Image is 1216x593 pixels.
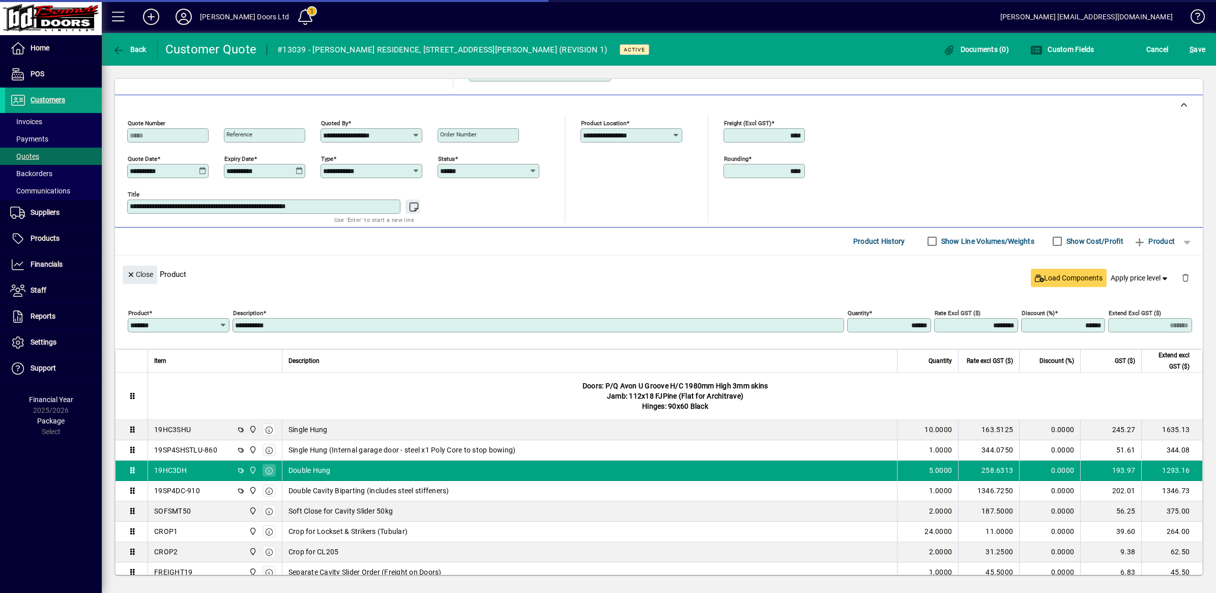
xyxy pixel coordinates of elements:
span: Financial Year [29,396,73,404]
td: 344.08 [1141,440,1202,461]
label: Show Cost/Profit [1064,236,1123,246]
a: Suppliers [5,200,102,225]
a: Financials [5,252,102,277]
span: Suppliers [31,208,60,216]
td: 0.0000 [1019,522,1080,542]
mat-hint: Use 'Enter' to start a new line [334,214,414,225]
div: 45.5000 [965,567,1013,577]
span: Communications [10,187,70,195]
a: Backorders [5,165,102,182]
span: Description [288,355,320,366]
span: Bennett Doors Ltd [246,505,258,517]
mat-label: Title [128,190,139,197]
app-page-header-button: Delete [1173,273,1198,282]
span: Soft Close for Cavity Slider 50kg [288,506,393,516]
span: Single Hung (Internal garage door - steel x1 Poly Core to stop bowing) [288,445,516,455]
div: CROP2 [154,547,178,557]
a: Home [5,36,102,61]
button: Profile [167,8,200,26]
mat-label: Product location [581,119,626,126]
mat-label: Rounding [724,155,748,162]
mat-label: Status [438,155,455,162]
button: Documents (0) [940,40,1011,59]
div: SOFSMT50 [154,506,191,516]
td: 1293.16 [1141,461,1202,481]
a: Staff [5,278,102,303]
div: CROP1 [154,526,178,536]
div: 11.0000 [965,526,1013,536]
span: 2.0000 [929,506,952,516]
div: 19HC3DH [154,465,187,475]
td: 264.00 [1141,522,1202,542]
span: Bennett Doors Ltd [246,444,258,456]
div: Customer Quote [165,41,257,58]
td: 9.38 [1080,542,1141,562]
span: Crop for Lockset & Strikers (Tubular) [288,526,408,536]
span: Discount (%) [1039,355,1074,366]
span: Bennett Doors Ltd [246,526,258,537]
a: Invoices [5,113,102,130]
button: Product History [849,232,909,250]
a: Reports [5,304,102,329]
td: 0.0000 [1019,420,1080,440]
span: 1.0000 [929,567,952,577]
a: Products [5,226,102,251]
button: Cancel [1144,40,1171,59]
a: Settings [5,330,102,355]
td: 51.61 [1080,440,1141,461]
button: Apply price level [1107,269,1174,287]
div: Doors: P/Q Avon U Groove H/C 1980mm High 3mm skins Jamb: 112x18 FJPine (Flat for Architrave) Hing... [148,373,1202,419]
span: Home [31,44,49,52]
span: GST ($) [1115,355,1135,366]
td: 0.0000 [1019,542,1080,562]
span: Products [31,234,60,242]
span: Item [154,355,166,366]
td: 0.0000 [1019,501,1080,522]
div: #13039 - [PERSON_NAME] RESIDENCE, [STREET_ADDRESS][PERSON_NAME] (REVISION 1) [277,42,607,58]
mat-label: Quoted by [321,119,348,126]
td: 45.50 [1141,562,1202,583]
app-page-header-button: Close [120,269,160,278]
td: 0.0000 [1019,481,1080,501]
span: 2.0000 [929,547,952,557]
mat-label: Extend excl GST ($) [1109,309,1161,316]
span: 10.0000 [924,425,952,435]
td: 62.50 [1141,542,1202,562]
span: Single Hung [288,425,328,435]
td: 0.0000 [1019,440,1080,461]
span: Custom Fields [1030,45,1094,53]
span: Backorders [10,170,52,178]
span: Staff [31,286,46,294]
td: 0.0000 [1019,461,1080,481]
td: 0.0000 [1019,562,1080,583]
span: 24.0000 [924,526,952,536]
td: 245.27 [1080,420,1141,440]
div: 258.6313 [965,465,1013,475]
div: FREIGHT19 [154,567,192,577]
span: ave [1190,41,1205,58]
td: 6.83 [1080,562,1141,583]
mat-label: Product [128,309,149,316]
span: Package [37,417,65,425]
td: 193.97 [1080,461,1141,481]
span: Extend excl GST ($) [1148,350,1190,372]
span: Separate Cavity Slider Order (Freight on Doors) [288,567,442,577]
a: Support [5,356,102,381]
mat-label: Description [233,309,263,316]
mat-label: Rate excl GST ($) [935,309,980,316]
button: Back [110,40,149,59]
span: Product [1134,233,1175,249]
div: [PERSON_NAME] Doors Ltd [200,9,289,25]
mat-label: Order number [440,131,477,138]
span: Reports [31,312,55,320]
span: Financials [31,260,63,268]
td: 1346.73 [1141,481,1202,501]
div: Product [115,256,1203,293]
span: 1.0000 [929,445,952,455]
span: Customers [31,96,65,104]
div: [PERSON_NAME] [EMAIL_ADDRESS][DOMAIN_NAME] [1000,9,1173,25]
mat-label: Freight (excl GST) [724,119,771,126]
span: Rate excl GST ($) [967,355,1013,366]
span: 1.0000 [929,486,952,496]
button: Close [123,266,157,284]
